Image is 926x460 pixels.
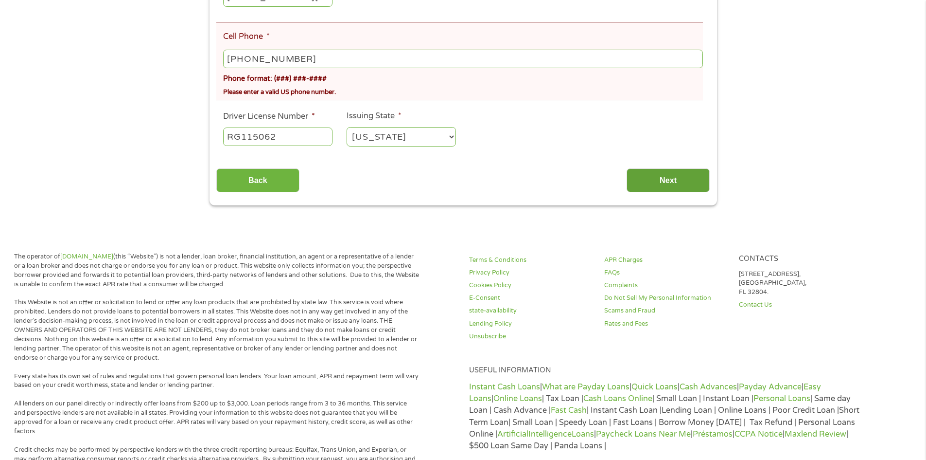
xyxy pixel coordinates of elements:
a: Do Not Sell My Personal Information [604,294,728,303]
a: Cookies Policy [469,281,593,290]
p: All lenders on our panel directly or indirectly offer loans from $200 up to $3,000. Loan periods ... [14,399,419,436]
a: Privacy Policy [469,268,593,277]
a: Rates and Fees [604,319,728,329]
a: [DOMAIN_NAME] [60,253,113,260]
label: Issuing State [347,111,402,121]
a: Instant Cash Loans [469,382,540,392]
a: Contact Us [739,300,862,310]
a: Paycheck Loans Near Me [596,429,691,439]
div: Phone format: (###) ###-#### [223,70,702,84]
a: Quick Loans [631,382,678,392]
p: | | | | | | | Tax Loan | | Small Loan | Instant Loan | | Same day Loan | Cash Advance | | Instant... [469,381,862,452]
label: Cell Phone [223,32,270,42]
a: Lending Policy [469,319,593,329]
a: Terms & Conditions [469,256,593,265]
p: Every state has its own set of rules and regulations that govern personal loan lenders. Your loan... [14,372,419,390]
h4: Contacts [739,255,862,264]
div: Please enter a valid US phone number. [223,84,702,97]
a: APR Charges [604,256,728,265]
label: Driver License Number [223,111,315,122]
a: Maxlend Review [785,429,846,439]
a: What are Payday Loans [542,382,629,392]
p: This Website is not an offer or solicitation to lend or offer any loan products that are prohibit... [14,298,419,362]
h4: Useful Information [469,366,862,375]
a: Artificial [497,429,528,439]
a: E-Consent [469,294,593,303]
a: FAQs [604,268,728,277]
p: [STREET_ADDRESS], [GEOGRAPHIC_DATA], FL 32804. [739,270,862,297]
a: Cash Advances [680,382,737,392]
input: (541) 754-3010 [223,50,702,68]
a: Intelligence [528,429,572,439]
p: The operator of (this “Website”) is not a lender, loan broker, financial institution, an agent or... [14,252,419,289]
a: CCPA Notice [734,429,783,439]
a: Loans [572,429,594,439]
a: Préstamos [693,429,733,439]
a: Payday Advance [739,382,802,392]
a: Personal Loans [753,394,810,404]
input: Next [627,168,710,192]
a: Scams and Fraud [604,306,728,315]
a: Unsubscribe [469,332,593,341]
a: Cash Loans Online [583,394,652,404]
a: Online Loans [493,394,542,404]
a: Fast Cash [551,405,587,415]
input: Back [216,168,299,192]
a: Complaints [604,281,728,290]
a: state-availability [469,306,593,315]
